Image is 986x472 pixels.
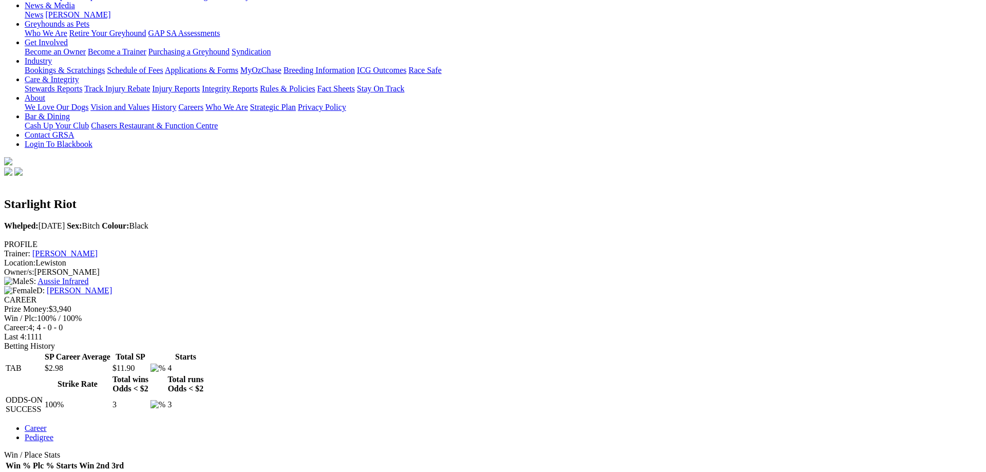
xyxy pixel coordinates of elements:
span: D: [4,286,45,295]
a: [PERSON_NAME] [32,249,98,258]
div: PROFILE [4,240,982,249]
span: Trainer: [4,249,30,258]
a: We Love Our Dogs [25,103,88,111]
span: Prize Money: [4,305,49,313]
a: History [151,103,176,111]
td: 3 [167,395,204,414]
b: Whelped: [4,221,39,230]
span: S: [4,277,36,286]
div: Industry [25,66,982,75]
a: Track Injury Rebate [84,84,150,93]
a: Breeding Information [283,66,355,74]
td: 3 [112,395,149,414]
div: About [25,103,982,112]
a: Rules & Policies [260,84,315,93]
a: Retire Your Greyhound [69,29,146,37]
div: $3,940 [4,305,982,314]
a: [PERSON_NAME] [45,10,110,19]
td: $2.98 [44,363,111,373]
div: Win / Place Stats [4,450,982,460]
span: Location: [4,258,35,267]
a: Cash Up Your Club [25,121,89,130]
div: Betting History [4,342,982,351]
th: Win % [5,461,31,471]
th: Strike Rate [44,374,111,394]
a: Vision and Values [90,103,149,111]
th: Plc % [32,461,54,471]
th: Total SP [112,352,149,362]
img: % [150,400,165,409]
img: Female [4,286,36,295]
a: Get Involved [25,38,68,47]
th: 2nd [96,461,110,471]
div: 100% / 100% [4,314,982,323]
td: ODDS-ON SUCCESS [5,395,43,414]
span: Last 4: [4,332,27,341]
td: $11.90 [112,363,149,373]
img: Male [4,277,29,286]
div: Get Involved [25,47,982,56]
b: Colour: [102,221,129,230]
a: Who We Are [25,29,67,37]
a: Pedigree [25,433,53,442]
a: Purchasing a Greyhound [148,47,230,56]
div: Lewiston [4,258,982,268]
th: Total wins Odds < $2 [112,374,149,394]
span: Win / Plc: [4,314,37,323]
a: Stewards Reports [25,84,82,93]
th: SP Career Average [44,352,111,362]
a: News & Media [25,1,75,10]
img: logo-grsa-white.png [4,157,12,165]
a: Industry [25,56,52,65]
span: Career: [4,323,28,332]
a: Bookings & Scratchings [25,66,105,74]
a: Fact Sheets [317,84,355,93]
div: CAREER [4,295,982,305]
a: Greyhounds as Pets [25,20,89,28]
a: Who We Are [205,103,248,111]
a: Race Safe [408,66,441,74]
b: Sex: [67,221,82,230]
a: Become an Owner [25,47,86,56]
a: MyOzChase [240,66,281,74]
a: Become a Trainer [88,47,146,56]
img: twitter.svg [14,167,23,176]
div: Greyhounds as Pets [25,29,982,38]
th: Starts [167,352,204,362]
div: News & Media [25,10,982,20]
a: Careers [178,103,203,111]
div: 1111 [4,332,982,342]
th: Total runs Odds < $2 [167,374,204,394]
a: Applications & Forms [165,66,238,74]
span: [DATE] [4,221,65,230]
a: GAP SA Assessments [148,29,220,37]
div: Care & Integrity [25,84,982,93]
a: Integrity Reports [202,84,258,93]
td: 100% [44,395,111,414]
span: Owner/s: [4,268,34,276]
th: 3rd [111,461,124,471]
h2: Starlight Riot [4,197,982,211]
a: Injury Reports [152,84,200,93]
a: Strategic Plan [250,103,296,111]
a: Bar & Dining [25,112,70,121]
a: Login To Blackbook [25,140,92,148]
a: Schedule of Fees [107,66,163,74]
a: Syndication [232,47,271,56]
th: Win [79,461,94,471]
span: Bitch [67,221,100,230]
span: Black [102,221,148,230]
a: ICG Outcomes [357,66,406,74]
div: [PERSON_NAME] [4,268,982,277]
th: Starts [55,461,78,471]
a: Stay On Track [357,84,404,93]
td: TAB [5,363,43,373]
a: Aussie Infrared [37,277,88,286]
a: [PERSON_NAME] [47,286,112,295]
a: About [25,93,45,102]
div: Bar & Dining [25,121,982,130]
td: 4 [167,363,204,373]
a: Career [25,424,47,432]
a: Privacy Policy [298,103,346,111]
a: News [25,10,43,19]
